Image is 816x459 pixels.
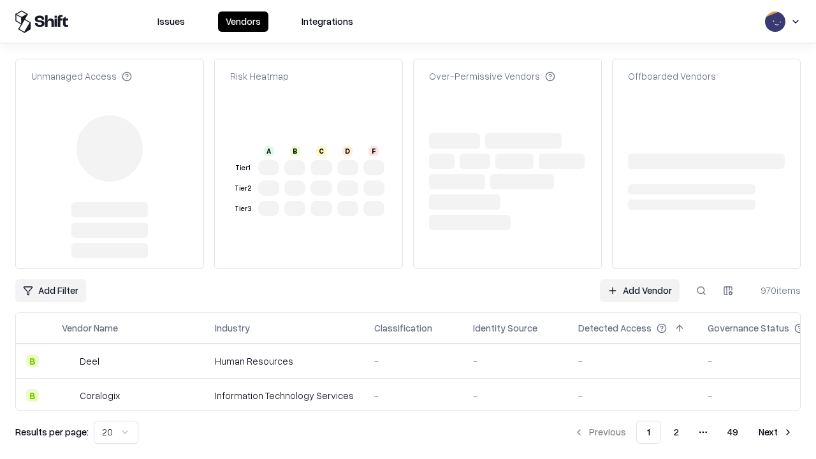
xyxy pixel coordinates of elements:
img: Deel [62,354,75,367]
div: Risk Heatmap [230,69,289,83]
img: Coralogix [62,389,75,402]
div: Over-Permissive Vendors [429,69,555,83]
div: - [473,389,558,402]
div: - [578,389,687,402]
button: Vendors [218,11,268,32]
button: 2 [664,421,689,444]
div: F [368,146,379,156]
a: Add Vendor [600,279,680,302]
div: - [473,354,558,368]
div: - [374,389,453,402]
button: Issues [150,11,193,32]
div: B [26,354,39,367]
p: Results per page: [15,425,89,439]
div: 970 items [750,284,801,297]
div: Human Resources [215,354,354,368]
button: 1 [636,421,661,444]
div: D [342,146,353,156]
button: 49 [717,421,748,444]
button: Add Filter [15,279,86,302]
div: - [578,354,687,368]
div: Detected Access [578,321,652,335]
div: Identity Source [473,321,537,335]
div: Deel [80,354,99,368]
div: Tier 2 [233,183,253,194]
div: Industry [215,321,250,335]
div: B [290,146,300,156]
div: Offboarded Vendors [628,69,716,83]
div: C [316,146,326,156]
button: Next [751,421,801,444]
div: Vendor Name [62,321,118,335]
div: Unmanaged Access [31,69,132,83]
div: B [26,389,39,402]
div: Tier 1 [233,163,253,173]
div: Information Technology Services [215,389,354,402]
div: Classification [374,321,432,335]
button: Integrations [294,11,361,32]
div: Coralogix [80,389,120,402]
div: - [374,354,453,368]
div: Tier 3 [233,203,253,214]
div: A [264,146,274,156]
div: Governance Status [708,321,789,335]
nav: pagination [566,421,801,444]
